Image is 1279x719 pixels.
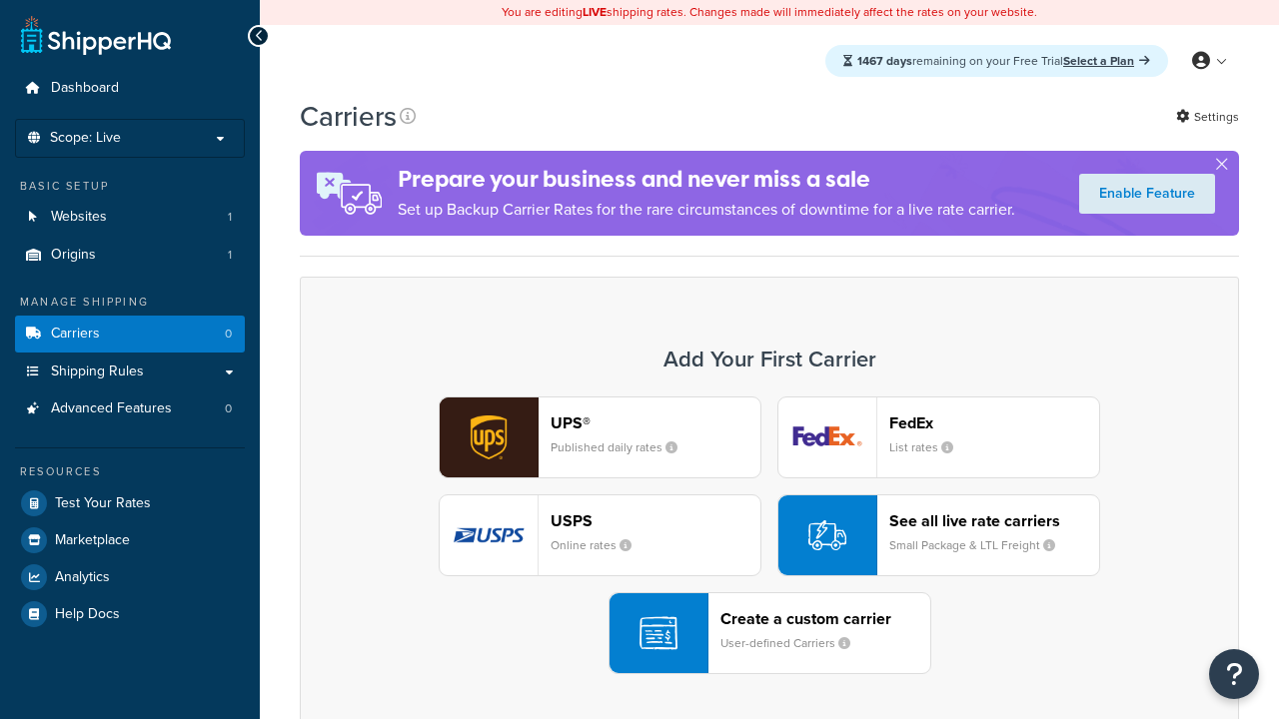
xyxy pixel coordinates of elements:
span: Origins [51,247,96,264]
div: Basic Setup [15,178,245,195]
small: User-defined Carriers [720,634,866,652]
a: Analytics [15,559,245,595]
span: Analytics [55,569,110,586]
a: Select a Plan [1063,52,1150,70]
a: Marketplace [15,522,245,558]
img: ad-rules-rateshop-fe6ec290ccb7230408bd80ed9643f0289d75e0ffd9eb532fc0e269fcd187b520.png [300,151,398,236]
a: Origins 1 [15,237,245,274]
div: Manage Shipping [15,294,245,311]
a: Help Docs [15,596,245,632]
small: Published daily rates [551,438,693,456]
li: Origins [15,237,245,274]
a: Carriers 0 [15,316,245,353]
img: ups logo [440,397,538,477]
b: LIVE [583,3,607,21]
span: 0 [225,400,232,417]
small: List rates [889,438,969,456]
div: Resources [15,463,245,480]
small: Online rates [551,536,647,554]
span: Carriers [51,326,100,343]
a: Enable Feature [1079,174,1215,214]
p: Set up Backup Carrier Rates for the rare circumstances of downtime for a live rate carrier. [398,196,1015,224]
li: Carriers [15,316,245,353]
h4: Prepare your business and never miss a sale [398,163,1015,196]
span: 1 [228,247,232,264]
h3: Add Your First Carrier [321,348,1218,371]
span: Help Docs [55,606,120,623]
img: usps logo [440,495,538,575]
span: 0 [225,326,232,343]
strong: 1467 days [857,52,912,70]
header: See all live rate carriers [889,511,1099,530]
a: ShipperHQ Home [21,15,171,55]
button: usps logoUSPSOnline rates [439,494,761,576]
a: Websites 1 [15,199,245,236]
header: FedEx [889,413,1099,432]
button: Create a custom carrierUser-defined Carriers [609,592,931,674]
span: Test Your Rates [55,495,151,512]
span: Marketplace [55,532,130,549]
h1: Carriers [300,97,397,136]
img: icon-carrier-custom-c93b8a24.svg [639,614,677,652]
img: icon-carrier-liverate-becf4550.svg [808,516,846,554]
a: Dashboard [15,70,245,107]
button: fedEx logoFedExList rates [777,396,1100,478]
span: 1 [228,209,232,226]
button: See all live rate carriersSmall Package & LTL Freight [777,494,1100,576]
li: Advanced Features [15,390,245,427]
button: Open Resource Center [1209,649,1259,699]
a: Test Your Rates [15,485,245,521]
a: Shipping Rules [15,354,245,390]
span: Shipping Rules [51,363,144,380]
span: Dashboard [51,80,119,97]
span: Websites [51,209,107,226]
button: ups logoUPS®Published daily rates [439,396,761,478]
header: Create a custom carrier [720,609,930,628]
small: Small Package & LTL Freight [889,536,1071,554]
span: Advanced Features [51,400,172,417]
img: fedEx logo [778,397,876,477]
a: Advanced Features 0 [15,390,245,427]
li: Websites [15,199,245,236]
span: Scope: Live [50,130,121,147]
a: Settings [1176,103,1239,131]
div: remaining on your Free Trial [825,45,1168,77]
header: USPS [551,511,760,530]
header: UPS® [551,413,760,432]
